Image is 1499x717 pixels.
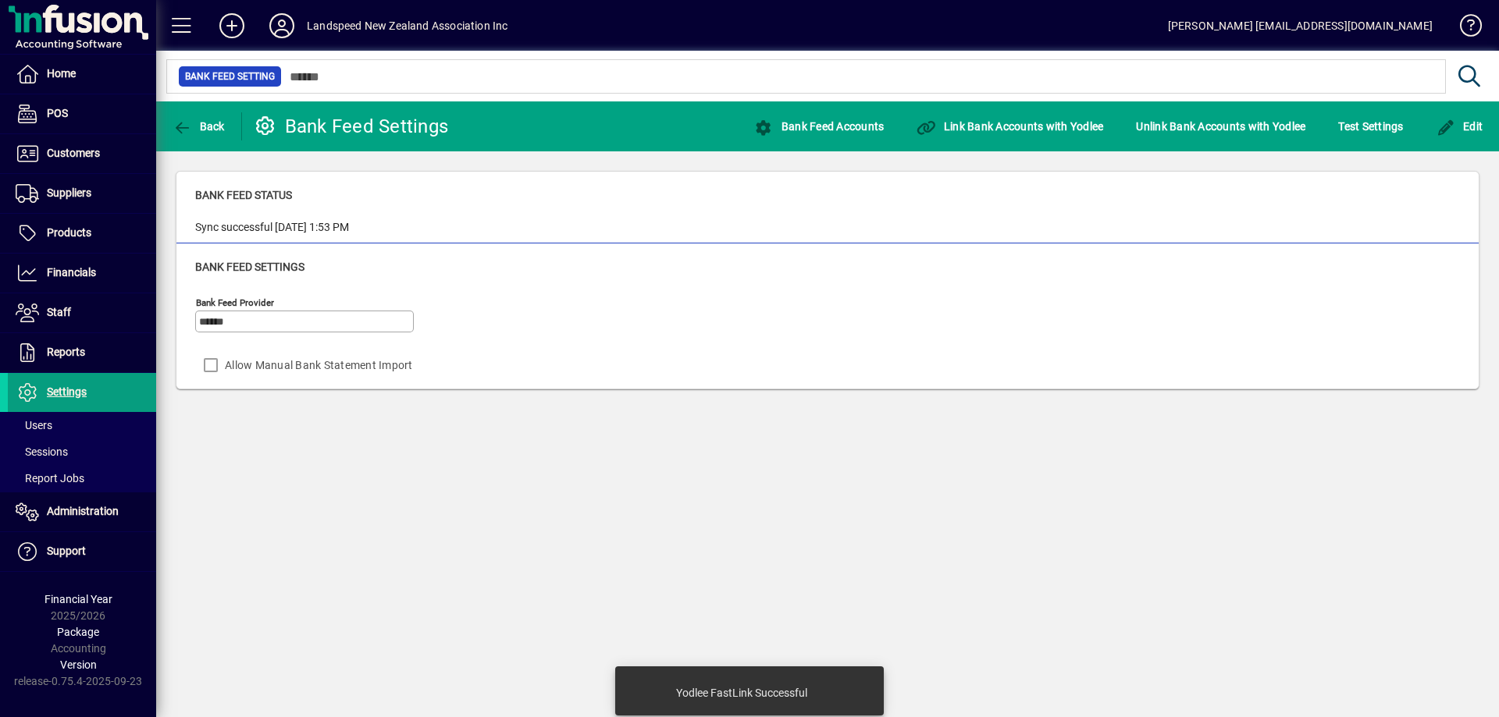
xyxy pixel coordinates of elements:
span: Bank Feed Accounts [754,120,884,133]
span: Package [57,626,99,638]
span: Back [173,120,225,133]
span: Test Settings [1338,114,1403,139]
span: Administration [47,505,119,517]
button: Edit [1433,112,1487,140]
a: Suppliers [8,174,156,213]
span: Suppliers [47,186,91,199]
mat-label: Bank Feed Provider [196,297,274,308]
span: Financial Year [45,593,112,605]
a: Report Jobs [8,465,156,492]
span: Customers [47,147,100,159]
button: Back [169,112,229,140]
a: Sessions [8,438,156,465]
span: Sessions [16,445,68,458]
button: Unlink Bank Accounts with Yodlee [1132,112,1309,140]
a: Home [8,55,156,94]
a: Support [8,532,156,571]
span: Version [60,658,97,671]
div: Bank Feed Settings [254,114,449,139]
a: POS [8,94,156,133]
a: Reports [8,333,156,372]
div: Yodlee FastLink Successful [676,685,807,701]
button: Test Settings [1334,112,1407,140]
a: Customers [8,134,156,173]
div: Landspeed New Zealand Association Inc [307,13,507,38]
button: Link Bank Accounts with Yodlee [913,112,1107,140]
div: Sync successful [DATE] 1:53 PM [195,219,349,236]
a: Knowledge Base [1448,3,1479,54]
span: Staff [47,306,71,318]
a: Users [8,412,156,438]
span: Bank Feed Settings [195,261,304,273]
a: Financials [8,254,156,293]
span: Unlink Bank Accounts with Yodlee [1136,114,1305,139]
span: Reports [47,346,85,358]
app-page-header-button: Back [156,112,242,140]
span: Bank Feed Status [195,189,292,201]
span: Edit [1437,120,1483,133]
span: Report Jobs [16,472,84,485]
span: POS [47,107,68,119]
span: Link Bank Accounts with Yodlee [917,120,1103,133]
button: Add [207,12,257,40]
a: Products [8,214,156,253]
span: Financials [47,266,96,279]
span: Support [47,545,86,557]
span: Products [47,226,91,239]
a: Staff [8,293,156,332]
span: Users [16,419,52,431]
span: Bank Feed Setting [185,69,275,84]
button: Profile [257,12,307,40]
span: Settings [47,385,87,398]
button: Bank Feed Accounts [750,112,888,140]
div: [PERSON_NAME] [EMAIL_ADDRESS][DOMAIN_NAME] [1168,13,1433,38]
a: Administration [8,492,156,531]
span: Home [47,67,76,80]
